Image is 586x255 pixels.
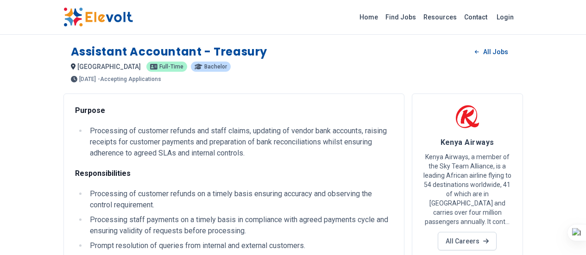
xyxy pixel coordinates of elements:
a: All Careers [438,232,497,250]
li: Processing staff payments on a timely basis in compliance with agreed payments cycle and ensuring... [87,214,393,236]
span: [DATE] [79,76,96,82]
a: Find Jobs [382,10,420,25]
span: [GEOGRAPHIC_DATA] [77,63,141,70]
strong: Purpose [75,106,105,115]
a: Home [356,10,382,25]
li: Prompt resolution of queries from internal and external customers. [87,240,393,251]
img: Elevolt [63,7,133,27]
p: Kenya Airways, a member of the Sky Team Alliance, is a leading African airline flying to 54 desti... [423,152,511,226]
a: Login [491,8,519,26]
strong: Responsibilities [75,169,131,178]
li: Processing of customer refunds and staff claims, updating of vendor bank accounts, raising receip... [87,125,393,159]
h1: Assistant Accountant - Treasury [71,44,268,59]
a: All Jobs [467,45,515,59]
img: Kenya Airways [456,105,479,128]
span: Full-time [159,64,183,69]
a: Contact [460,10,491,25]
span: Kenya Airways [441,138,494,147]
li: Processing of customer refunds on a timely basis ensuring accuracy and observing the control requ... [87,188,393,211]
a: Resources [420,10,460,25]
p: - Accepting Applications [98,76,161,82]
span: Bachelor [204,64,227,69]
